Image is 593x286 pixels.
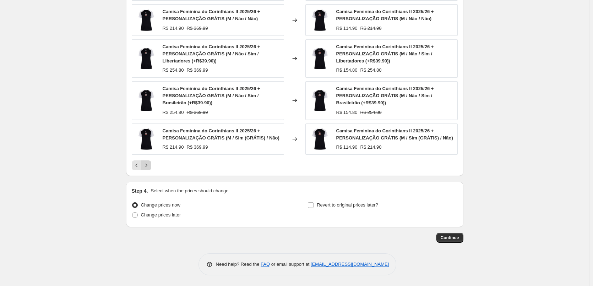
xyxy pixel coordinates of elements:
[441,235,459,241] span: Continue
[216,262,261,267] span: Need help? Read the
[336,44,434,64] span: Camisa Feminina do Corinthians II 2025/26 + PERSONALIZAÇÃO GRÁTIS (M / Não / Sim / Libertadores (...
[132,160,142,170] button: Previous
[309,128,331,150] img: nova-camisa-preta-corinthians-2025-feminina_80x.png
[436,233,463,243] button: Continue
[141,160,151,170] button: Next
[136,90,157,111] img: nova-camisa-preta-corinthians-2025-feminina_80x.png
[136,10,157,31] img: nova-camisa-preta-corinthians-2025-feminina_80x.png
[163,86,260,105] span: Camisa Feminina do Corinthians II 2025/26 + PERSONALIZAÇÃO GRÁTIS (M / Não / Sim / Brasileirão (+...
[336,86,434,105] span: Camisa Feminina do Corinthians II 2025/26 + PERSONALIZAÇÃO GRÁTIS (M / Não / Sim / Brasileirão (+...
[336,25,358,32] div: R$ 114.90
[187,109,208,116] strike: R$ 369.99
[141,212,181,218] span: Change prices later
[163,25,184,32] div: R$ 214.90
[309,48,331,69] img: nova-camisa-preta-corinthians-2025-feminina_80x.png
[336,67,358,74] div: R$ 154.80
[336,9,434,21] span: Camisa Feminina do Corinthians II 2025/26 + PERSONALIZAÇÃO GRÁTIS (M / Não / Não)
[163,109,184,116] div: R$ 254.80
[360,109,382,116] strike: R$ 254.80
[309,10,331,31] img: nova-camisa-preta-corinthians-2025-feminina_80x.png
[163,9,260,21] span: Camisa Feminina do Corinthians II 2025/26 + PERSONALIZAÇÃO GRÁTIS (M / Não / Não)
[136,48,157,69] img: nova-camisa-preta-corinthians-2025-feminina_80x.png
[336,109,358,116] div: R$ 154.80
[309,90,331,111] img: nova-camisa-preta-corinthians-2025-feminina_80x.png
[187,144,208,151] strike: R$ 369.99
[132,160,151,170] nav: Pagination
[136,128,157,150] img: nova-camisa-preta-corinthians-2025-feminina_80x.png
[336,144,358,151] div: R$ 114.90
[360,144,382,151] strike: R$ 214.90
[141,202,180,208] span: Change prices now
[187,25,208,32] strike: R$ 369.99
[163,67,184,74] div: R$ 254.80
[187,67,208,74] strike: R$ 369.99
[360,67,382,74] strike: R$ 254.80
[163,144,184,151] div: R$ 214.90
[151,187,228,194] p: Select when the prices should change
[360,25,382,32] strike: R$ 214.90
[336,128,453,141] span: Camisa Feminina do Corinthians II 2025/26 + PERSONALIZAÇÃO GRÁTIS (M / Sim (GRÁTIS) / Não)
[270,262,311,267] span: or email support at
[317,202,378,208] span: Revert to original prices later?
[132,187,148,194] h2: Step 4.
[311,262,389,267] a: [EMAIL_ADDRESS][DOMAIN_NAME]
[163,44,260,64] span: Camisa Feminina do Corinthians II 2025/26 + PERSONALIZAÇÃO GRÁTIS (M / Não / Sim / Libertadores (...
[261,262,270,267] a: FAQ
[163,128,279,141] span: Camisa Feminina do Corinthians II 2025/26 + PERSONALIZAÇÃO GRÁTIS (M / Sim (GRÁTIS) / Não)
